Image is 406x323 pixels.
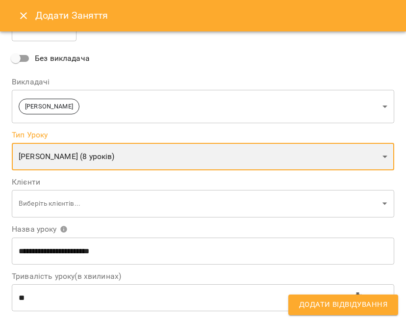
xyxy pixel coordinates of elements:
div: Виберіть клієнтів... [12,190,394,218]
h6: Додати Заняття [35,8,394,23]
span: [PERSON_NAME] [19,102,79,111]
span: Додати Відвідування [299,298,387,311]
button: Додати Відвідування [288,295,398,315]
label: Клієнти [12,178,394,186]
label: Викладачі [12,78,394,86]
label: Тривалість уроку(в хвилинах) [12,272,394,280]
p: Виберіть клієнтів... [19,199,379,209]
svg: Вкажіть назву уроку або виберіть клієнтів [60,225,68,233]
div: [PERSON_NAME] (8 уроків) [12,143,394,170]
label: Тип Уроку [12,131,394,139]
div: [PERSON_NAME] [12,89,394,123]
button: Close [12,4,35,27]
span: Назва уроку [12,225,68,233]
span: Без викладача [35,53,90,64]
